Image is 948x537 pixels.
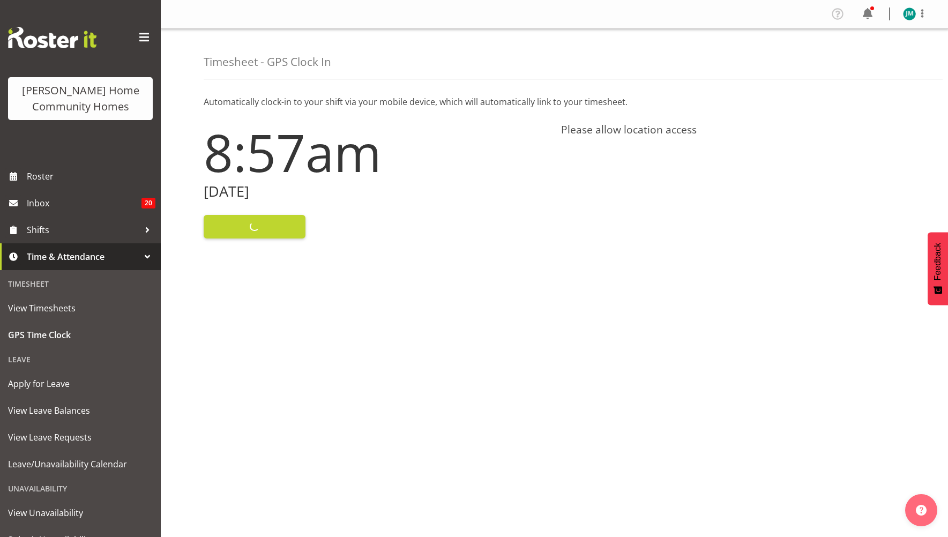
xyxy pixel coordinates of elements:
[8,429,153,445] span: View Leave Requests
[3,499,158,526] a: View Unavailability
[3,397,158,424] a: View Leave Balances
[204,56,331,68] h4: Timesheet - GPS Clock In
[903,8,916,20] img: johanna-molina8557.jpg
[27,168,155,184] span: Roster
[8,456,153,472] span: Leave/Unavailability Calendar
[27,249,139,265] span: Time & Attendance
[928,232,948,305] button: Feedback - Show survey
[3,370,158,397] a: Apply for Leave
[27,195,141,211] span: Inbox
[8,505,153,521] span: View Unavailability
[3,273,158,295] div: Timesheet
[8,402,153,419] span: View Leave Balances
[8,27,96,48] img: Rosterit website logo
[204,95,905,108] p: Automatically clock-in to your shift via your mobile device, which will automatically link to you...
[3,478,158,499] div: Unavailability
[916,505,927,516] img: help-xxl-2.png
[141,198,155,208] span: 20
[204,123,548,181] h1: 8:57am
[19,83,142,115] div: [PERSON_NAME] Home Community Homes
[3,322,158,348] a: GPS Time Clock
[561,123,906,136] h4: Please allow location access
[8,327,153,343] span: GPS Time Clock
[933,243,943,280] span: Feedback
[3,348,158,370] div: Leave
[3,451,158,478] a: Leave/Unavailability Calendar
[8,300,153,316] span: View Timesheets
[3,295,158,322] a: View Timesheets
[204,183,548,200] h2: [DATE]
[8,376,153,392] span: Apply for Leave
[3,424,158,451] a: View Leave Requests
[27,222,139,238] span: Shifts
